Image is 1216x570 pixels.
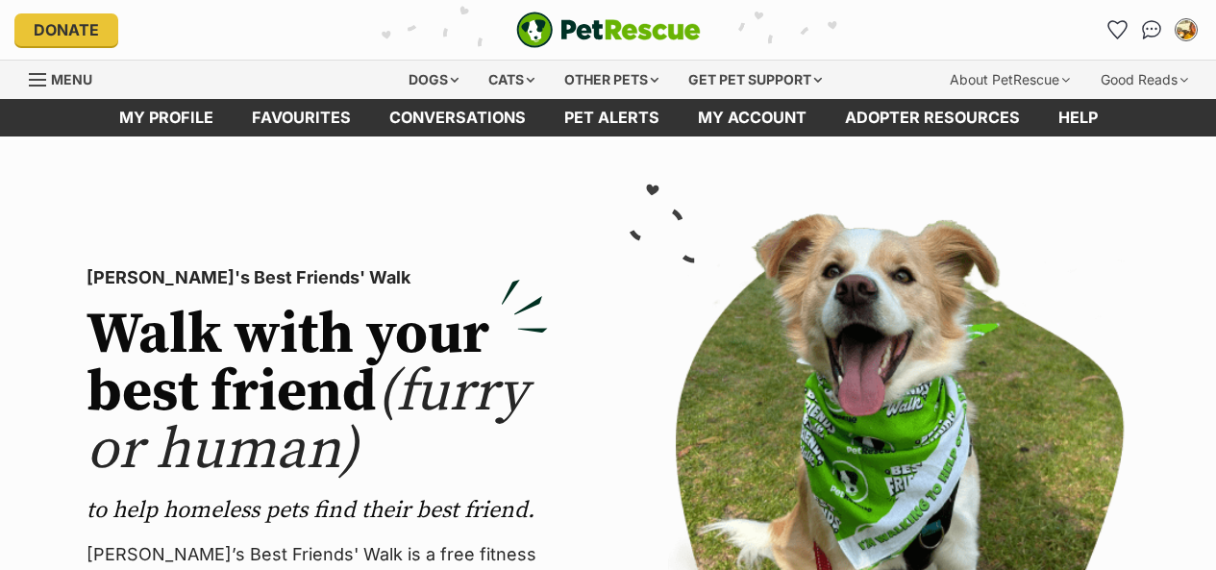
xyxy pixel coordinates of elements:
[370,99,545,136] a: conversations
[1102,14,1202,45] ul: Account quick links
[1171,14,1202,45] button: My account
[233,99,370,136] a: Favourites
[516,12,701,48] a: PetRescue
[475,61,548,99] div: Cats
[100,99,233,136] a: My profile
[51,71,92,87] span: Menu
[87,307,548,480] h2: Walk with your best friend
[1177,20,1196,39] img: Maureen Bosnich profile pic
[87,264,548,291] p: [PERSON_NAME]'s Best Friends' Walk
[936,61,1083,99] div: About PetRescue
[87,495,548,526] p: to help homeless pets find their best friend.
[679,99,826,136] a: My account
[14,13,118,46] a: Donate
[1142,20,1162,39] img: chat-41dd97257d64d25036548639549fe6c8038ab92f7586957e7f3b1b290dea8141.svg
[1136,14,1167,45] a: Conversations
[826,99,1039,136] a: Adopter resources
[87,357,528,486] span: (furry or human)
[516,12,701,48] img: logo-e224e6f780fb5917bec1dbf3a21bbac754714ae5b6737aabdf751b685950b380.svg
[1039,99,1117,136] a: Help
[1102,14,1132,45] a: Favourites
[29,61,106,95] a: Menu
[675,61,835,99] div: Get pet support
[551,61,672,99] div: Other pets
[545,99,679,136] a: Pet alerts
[1087,61,1202,99] div: Good Reads
[395,61,472,99] div: Dogs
